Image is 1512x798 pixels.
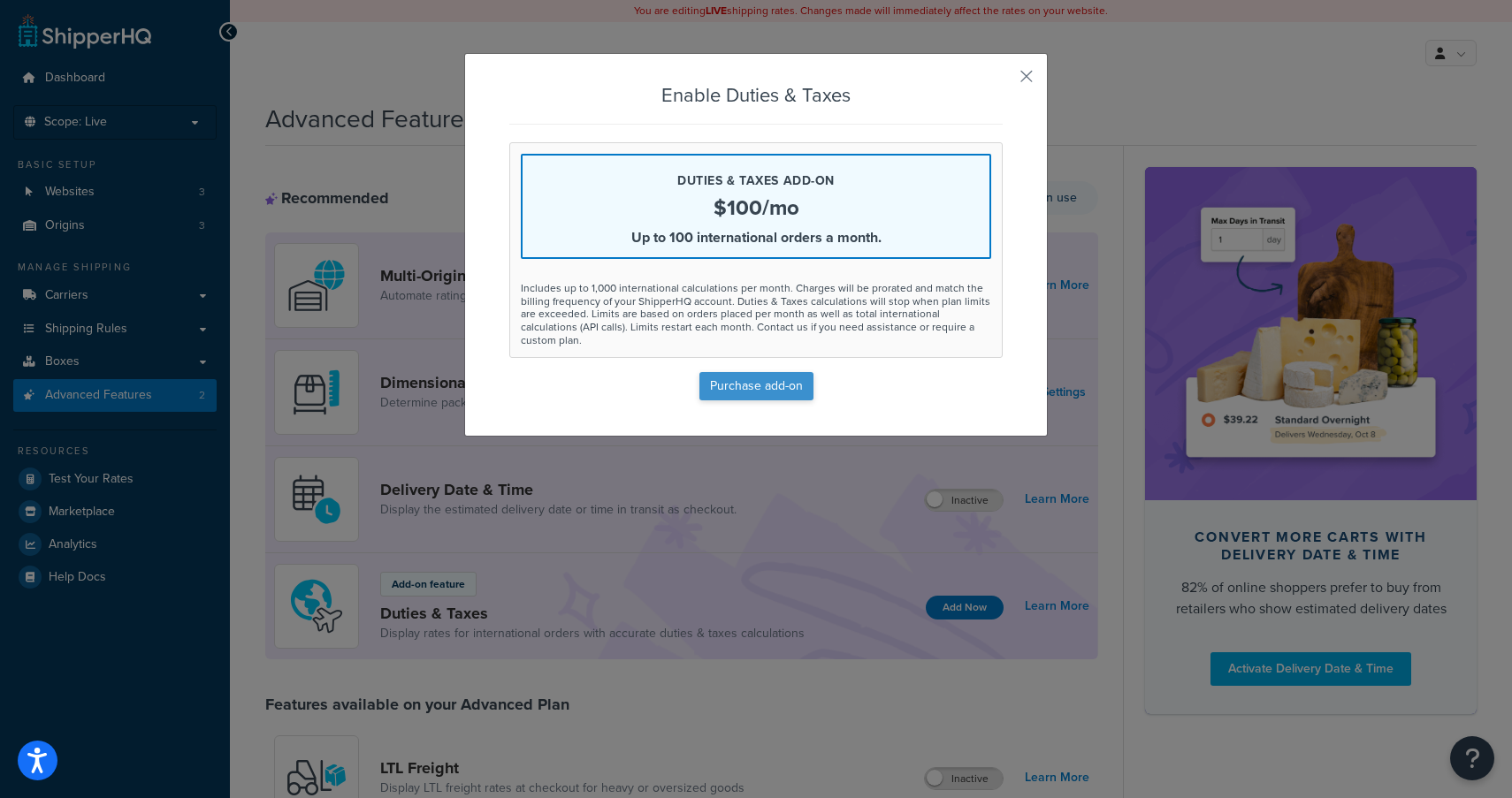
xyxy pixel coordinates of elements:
p: Up to 100 international orders a month. [523,227,989,248]
div: Includes up to 1,000 international calculations per month. Charges will be prorated and match the... [521,282,991,346]
p: $100/mo [523,197,989,218]
h3: Enable Duties & Taxes [509,85,1003,106]
p: Duties & Taxes add-on [523,156,989,188]
button: Purchase add-on [699,372,813,400]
